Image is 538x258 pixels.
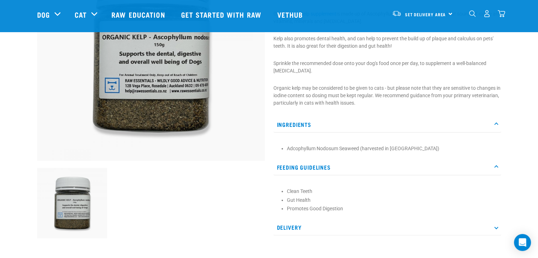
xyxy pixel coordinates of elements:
img: home-icon-1@2x.png [469,10,476,17]
a: Dog [37,9,50,20]
div: Open Intercom Messenger [514,234,531,251]
p: Ingredients [273,117,501,133]
a: Raw Education [104,0,174,29]
span: Set Delivery Area [405,13,446,16]
a: Cat [75,9,87,20]
img: home-icon@2x.png [498,10,505,17]
p: Feeding Guidelines [273,159,501,175]
li: Adcophyllum Nodosum Seaweed (harvested in [GEOGRAPHIC_DATA]) [287,145,498,152]
a: Vethub [270,0,312,29]
p: Organic kelp may be considered to be given to cats - but please note that they are sensitive to c... [273,84,501,107]
p: Delivery [273,219,501,235]
p: Sprinkle the recommended dose onto your dog's food once per day, to supplement a well-balanced [M... [273,60,501,75]
img: van-moving.png [392,10,401,17]
a: Get started with Raw [174,0,270,29]
img: 10870 [37,168,108,238]
li: Promotes Good Digestion [287,205,498,212]
p: Kelp also promotes dental health, and can help to prevent the build up of plaque and calculus on ... [273,35,501,50]
img: user.png [483,10,491,17]
li: Clean Teeth [287,188,498,195]
li: Gut Health [287,197,498,204]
